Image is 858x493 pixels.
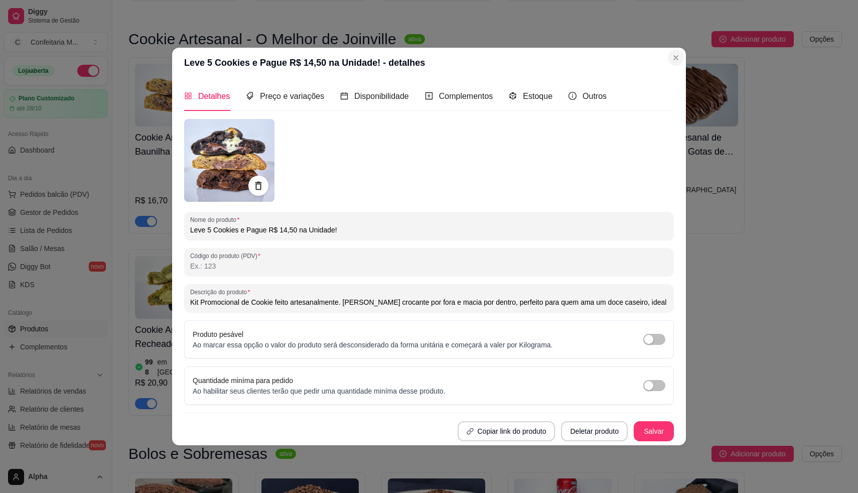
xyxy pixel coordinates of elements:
span: code-sandbox [509,92,517,100]
p: Ao habilitar seus clientes terão que pedir uma quantidade miníma desse produto. [193,386,446,396]
header: Leve 5 Cookies e Pague R$ 14,50 na Unidade! - detalhes [172,48,686,78]
label: Quantidade miníma para pedido [193,377,293,385]
span: Disponibilidade [354,92,409,100]
label: Código do produto (PDV) [190,252,264,260]
span: Estoque [523,92,552,100]
label: Nome do produto [190,215,243,224]
p: Ao marcar essa opção o valor do produto será desconsiderado da forma unitária e começará a valer ... [193,340,553,350]
span: appstore [184,92,192,100]
span: Detalhes [198,92,230,100]
label: Descrição do produto [190,288,253,296]
span: info-circle [568,92,577,100]
button: Close [668,50,684,66]
input: Nome do produto [190,225,668,235]
span: plus-square [425,92,433,100]
span: Outros [583,92,607,100]
label: Produto pesável [193,330,243,338]
input: Código do produto (PDV) [190,261,668,271]
span: Complementos [439,92,493,100]
span: calendar [340,92,348,100]
button: Salvar [634,421,674,441]
img: produto [184,119,274,202]
button: Deletar produto [561,421,628,441]
button: Copiar link do produto [458,421,555,441]
span: tags [246,92,254,100]
input: Descrição do produto [190,297,668,307]
span: Preço e variações [260,92,324,100]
